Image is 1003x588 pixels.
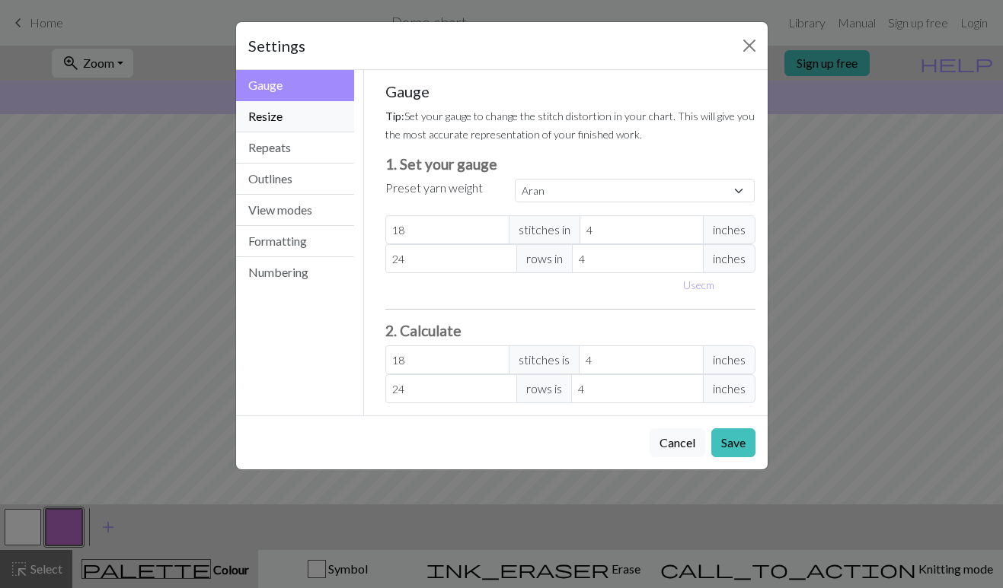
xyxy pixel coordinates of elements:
[703,244,755,273] span: inches
[385,179,483,197] label: Preset yarn weight
[650,428,705,457] button: Cancel
[236,132,355,164] button: Repeats
[236,164,355,195] button: Outlines
[385,155,755,173] h3: 1. Set your gauge
[236,70,355,101] button: Gauge
[385,82,755,100] h5: Gauge
[509,215,580,244] span: stitches in
[737,33,762,58] button: Close
[385,110,755,141] small: Set your gauge to change the stitch distortion in your chart. This will give you the most accurat...
[248,34,305,57] h5: Settings
[236,226,355,257] button: Formatting
[236,257,355,288] button: Numbering
[516,374,572,403] span: rows is
[385,322,755,339] h3: 2. Calculate
[236,195,355,226] button: View modes
[509,345,580,374] span: stitches is
[676,273,721,297] button: Usecm
[236,101,355,132] button: Resize
[516,244,573,273] span: rows in
[385,110,404,122] strong: Tip:
[703,215,755,244] span: inches
[703,374,755,403] span: inches
[703,345,755,374] span: inches
[711,428,755,457] button: Save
